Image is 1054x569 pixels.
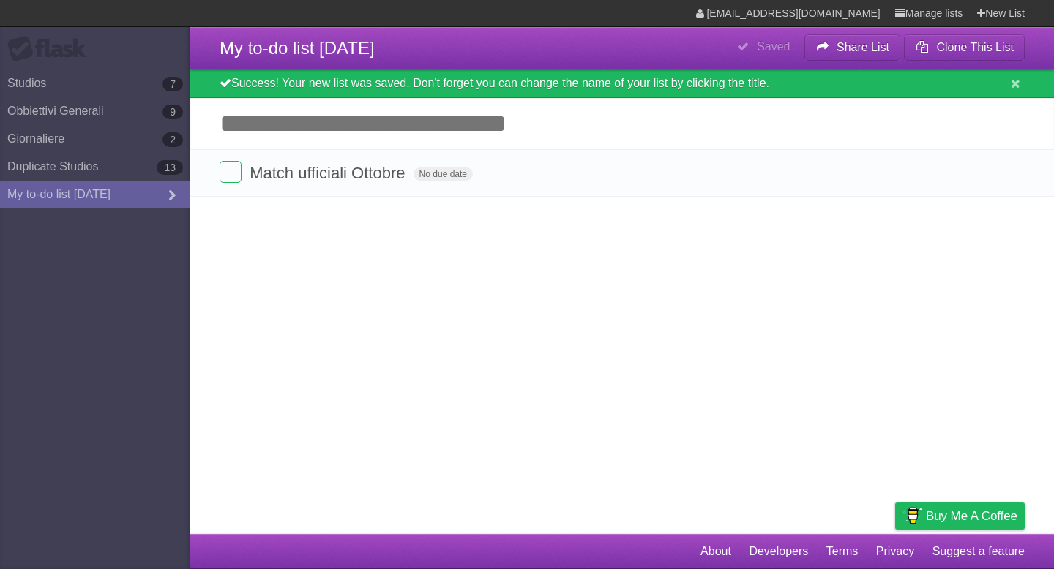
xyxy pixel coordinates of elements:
a: Suggest a feature [932,538,1025,565]
span: Match ufficiali Ottobre [250,164,408,182]
span: My to-do list [DATE] [220,38,375,58]
a: Privacy [876,538,914,565]
button: Share List [804,34,901,61]
div: Success! Your new list was saved. Don't forget you can change the name of your list by clicking t... [190,69,1054,98]
button: Clone This List [904,34,1025,61]
span: Buy me a coffee [926,503,1017,529]
a: Buy me a coffee [895,502,1025,530]
label: Done [220,161,242,183]
b: 13 [157,160,183,175]
div: Flask [7,36,95,62]
b: 9 [162,105,183,119]
a: Terms [826,538,859,565]
b: 7 [162,77,183,91]
b: 2 [162,132,183,147]
span: No due date [414,167,473,181]
b: Saved [757,40,790,53]
a: About [700,538,731,565]
img: Buy me a coffee [902,503,922,528]
b: Clone This List [936,41,1014,53]
a: Developers [749,538,808,565]
b: Share List [837,41,889,53]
